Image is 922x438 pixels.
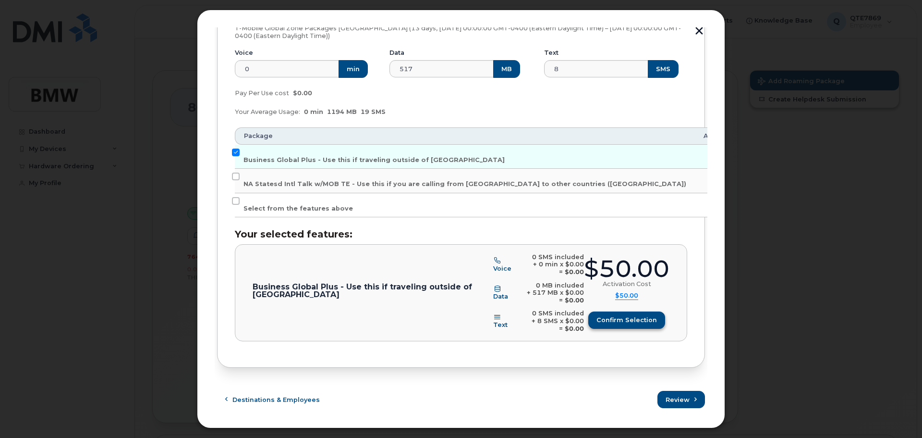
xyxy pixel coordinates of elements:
[232,173,240,180] input: NA Statesd Intl Talk w/MOB TE - Use this if you are calling from [GEOGRAPHIC_DATA] to other count...
[232,395,320,404] span: Destinations & Employees
[235,229,687,239] h3: Your selected features:
[235,89,289,97] span: Pay Per Use cost
[559,289,584,304] span: $0.00 =
[657,391,705,408] button: Review
[559,261,584,275] span: $0.00 =
[235,127,695,145] th: Package
[523,253,584,261] div: 0 SMS included
[327,108,357,115] span: 1194 MB
[389,49,404,57] label: Data
[880,396,915,431] iframe: Messenger Launcher
[493,321,508,328] span: Text
[493,293,508,300] span: Data
[565,325,584,332] b: $0.00
[596,315,657,325] span: Confirm selection
[565,297,584,304] b: $0.00
[603,280,651,288] div: Activation Cost
[217,391,328,408] button: Destinations & Employees
[648,60,679,77] button: SMS
[520,310,584,317] div: 0 SMS included
[253,283,493,298] p: Business Global Plus - Use this if traveling outside of [GEOGRAPHIC_DATA]
[565,268,584,275] b: $0.00
[339,60,368,77] button: min
[544,49,558,57] label: Text
[243,205,353,212] span: Select from the features above
[559,317,584,332] span: $0.00 =
[293,89,312,97] span: $0.00
[361,108,386,115] span: 19 SMS
[520,282,584,289] div: 0 MB included
[493,265,511,272] span: Voice
[695,127,739,145] th: Amount
[615,292,638,300] summary: $50.00
[243,180,686,188] span: NA Statesd Intl Talk w/MOB TE - Use this if you are calling from [GEOGRAPHIC_DATA] to other count...
[532,317,563,325] span: + 8 SMS x
[533,261,563,268] span: + 0 min x
[235,49,253,57] label: Voice
[235,25,687,39] p: T-Mobile Global Zone Packages [GEOGRAPHIC_DATA] (13 days, [DATE] 00:00:00 GMT-0400 (Eastern Dayli...
[243,156,505,163] span: Business Global Plus - Use this if traveling outside of [GEOGRAPHIC_DATA]
[493,60,520,77] button: MB
[527,289,563,296] span: + 517 MB x
[666,395,690,404] span: Review
[232,149,240,156] input: Business Global Plus - Use this if traveling outside of [GEOGRAPHIC_DATA]
[304,108,323,115] span: 0 min
[584,257,669,281] div: $50.00
[235,108,300,115] span: Your Average Usage:
[232,197,240,205] input: Select from the features above
[588,312,665,329] button: Confirm selection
